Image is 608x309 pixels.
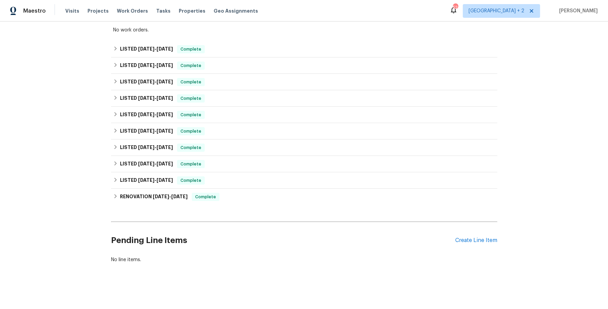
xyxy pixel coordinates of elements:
[138,63,154,68] span: [DATE]
[153,194,169,199] span: [DATE]
[138,145,154,150] span: [DATE]
[120,160,173,168] h6: LISTED
[171,194,188,199] span: [DATE]
[214,8,258,14] span: Geo Assignments
[157,96,173,100] span: [DATE]
[138,145,173,150] span: -
[556,8,598,14] span: [PERSON_NAME]
[178,111,204,118] span: Complete
[65,8,79,14] span: Visits
[455,237,497,244] div: Create Line Item
[157,178,173,183] span: [DATE]
[178,128,204,135] span: Complete
[138,96,173,100] span: -
[138,178,173,183] span: -
[120,176,173,185] h6: LISTED
[179,8,205,14] span: Properties
[23,8,46,14] span: Maestro
[138,112,173,117] span: -
[87,8,109,14] span: Projects
[120,144,173,152] h6: LISTED
[111,90,497,107] div: LISTED [DATE]-[DATE]Complete
[111,107,497,123] div: LISTED [DATE]-[DATE]Complete
[178,62,204,69] span: Complete
[138,112,154,117] span: [DATE]
[453,4,458,11] div: 52
[157,161,173,166] span: [DATE]
[178,161,204,167] span: Complete
[138,79,173,84] span: -
[178,79,204,85] span: Complete
[120,193,188,201] h6: RENOVATION
[113,27,495,33] div: No work orders.
[178,46,204,53] span: Complete
[111,57,497,74] div: LISTED [DATE]-[DATE]Complete
[157,46,173,51] span: [DATE]
[111,41,497,57] div: LISTED [DATE]-[DATE]Complete
[157,145,173,150] span: [DATE]
[120,62,173,70] h6: LISTED
[138,96,154,100] span: [DATE]
[153,194,188,199] span: -
[111,74,497,90] div: LISTED [DATE]-[DATE]Complete
[111,123,497,139] div: LISTED [DATE]-[DATE]Complete
[138,161,173,166] span: -
[157,112,173,117] span: [DATE]
[138,46,154,51] span: [DATE]
[469,8,524,14] span: [GEOGRAPHIC_DATA] + 2
[157,63,173,68] span: [DATE]
[138,129,154,133] span: [DATE]
[157,129,173,133] span: [DATE]
[120,127,173,135] h6: LISTED
[138,46,173,51] span: -
[111,189,497,205] div: RENOVATION [DATE]-[DATE]Complete
[138,161,154,166] span: [DATE]
[111,139,497,156] div: LISTED [DATE]-[DATE]Complete
[138,63,173,68] span: -
[111,172,497,189] div: LISTED [DATE]-[DATE]Complete
[138,79,154,84] span: [DATE]
[156,9,171,13] span: Tasks
[178,144,204,151] span: Complete
[178,95,204,102] span: Complete
[157,79,173,84] span: [DATE]
[117,8,148,14] span: Work Orders
[138,129,173,133] span: -
[111,225,455,256] h2: Pending Line Items
[192,193,219,200] span: Complete
[120,78,173,86] h6: LISTED
[120,45,173,53] h6: LISTED
[111,256,497,263] div: No line items.
[120,94,173,103] h6: LISTED
[111,156,497,172] div: LISTED [DATE]-[DATE]Complete
[178,177,204,184] span: Complete
[120,111,173,119] h6: LISTED
[138,178,154,183] span: [DATE]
